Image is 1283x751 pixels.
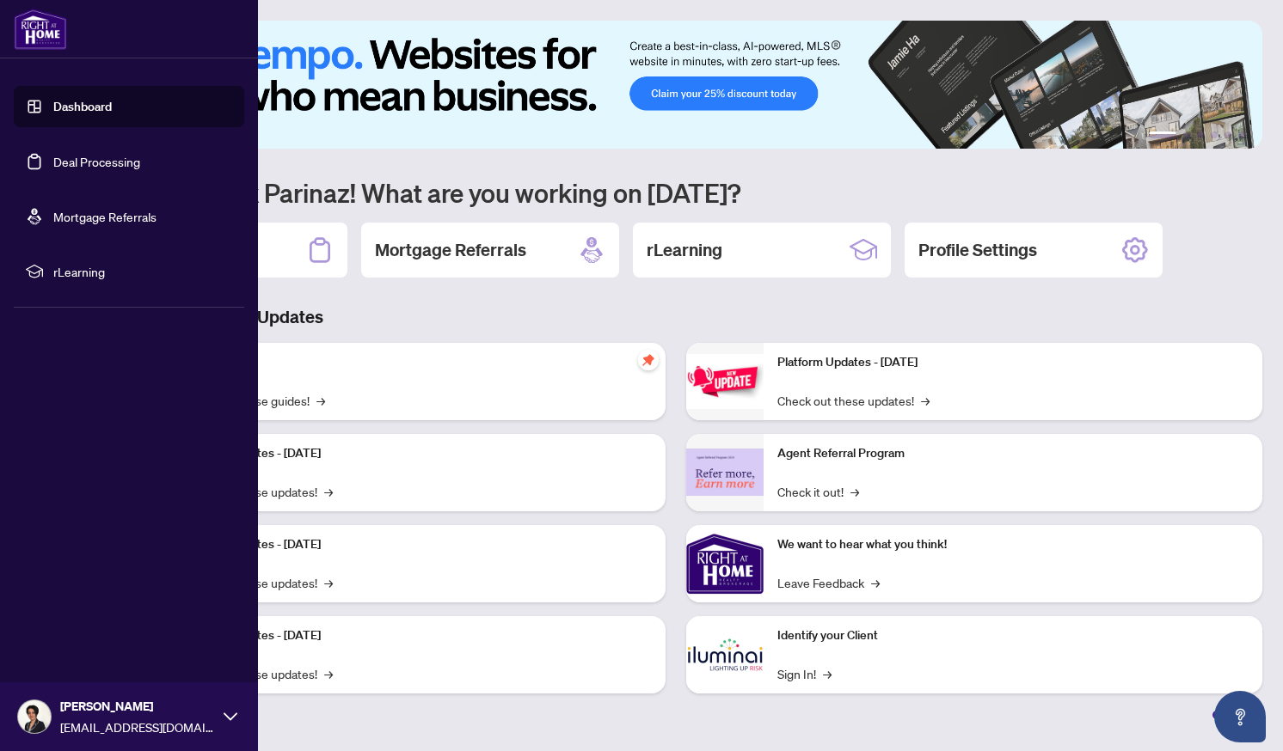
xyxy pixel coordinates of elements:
[53,154,140,169] a: Deal Processing
[777,391,930,410] a: Check out these updates!→
[777,573,880,592] a: Leave Feedback→
[823,664,832,683] span: →
[777,535,1249,554] p: We want to hear what you think!
[1214,691,1266,742] button: Open asap
[686,354,764,408] img: Platform Updates - June 23, 2025
[60,717,215,736] span: [EMAIL_ADDRESS][DOMAIN_NAME]
[1183,131,1190,138] button: 2
[777,353,1249,372] p: Platform Updates - [DATE]
[686,449,764,496] img: Agent Referral Program
[638,350,659,370] span: pushpin
[181,535,652,554] p: Platform Updates - [DATE]
[918,238,1037,262] h2: Profile Settings
[777,444,1249,463] p: Agent Referral Program
[181,353,652,372] p: Self-Help
[850,482,859,501] span: →
[181,444,652,463] p: Platform Updates - [DATE]
[921,391,930,410] span: →
[647,238,722,262] h2: rLearning
[60,697,215,716] span: [PERSON_NAME]
[777,664,832,683] a: Sign In!→
[89,305,1262,329] h3: Brokerage & Industry Updates
[53,262,232,281] span: rLearning
[53,209,157,224] a: Mortgage Referrals
[181,626,652,645] p: Platform Updates - [DATE]
[777,482,859,501] a: Check it out!→
[14,9,67,50] img: logo
[1149,131,1176,138] button: 1
[324,664,333,683] span: →
[324,573,333,592] span: →
[375,238,526,262] h2: Mortgage Referrals
[871,573,880,592] span: →
[1197,131,1204,138] button: 3
[1238,131,1245,138] button: 6
[1225,131,1231,138] button: 5
[89,176,1262,209] h1: Welcome back Parinaz! What are you working on [DATE]?
[316,391,325,410] span: →
[18,700,51,733] img: Profile Icon
[1211,131,1218,138] button: 4
[686,616,764,693] img: Identify your Client
[53,99,112,114] a: Dashboard
[777,626,1249,645] p: Identify your Client
[686,525,764,602] img: We want to hear what you think!
[324,482,333,501] span: →
[89,21,1262,149] img: Slide 0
